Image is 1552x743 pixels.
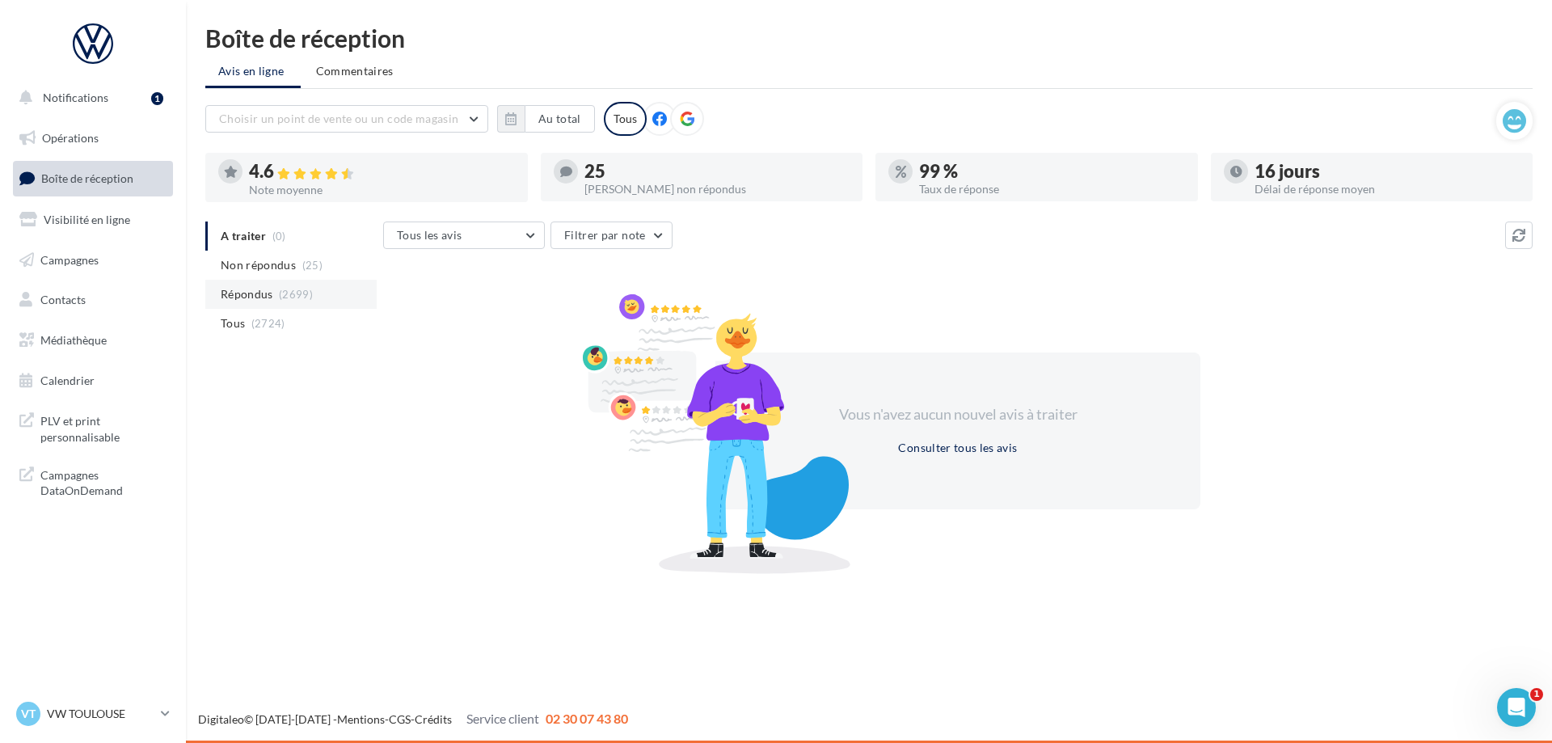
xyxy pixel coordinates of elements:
[389,712,411,726] a: CGS
[13,699,173,729] a: VT VW TOULOUSE
[525,105,595,133] button: Au total
[466,711,539,726] span: Service client
[40,333,107,347] span: Médiathèque
[40,410,167,445] span: PLV et print personnalisable
[47,706,154,722] p: VW TOULOUSE
[251,317,285,330] span: (2724)
[892,438,1023,458] button: Consulter tous les avis
[249,184,515,196] div: Note moyenne
[10,121,176,155] a: Opérations
[249,163,515,181] div: 4.6
[10,323,176,357] a: Médiathèque
[497,105,595,133] button: Au total
[10,458,176,505] a: Campagnes DataOnDemand
[205,26,1533,50] div: Boîte de réception
[40,374,95,387] span: Calendrier
[279,288,313,301] span: (2699)
[219,112,458,125] span: Choisir un point de vente ou un code magasin
[10,203,176,237] a: Visibilité en ligne
[41,171,133,185] span: Boîte de réception
[10,283,176,317] a: Contacts
[205,105,488,133] button: Choisir un point de vente ou un code magasin
[415,712,452,726] a: Crédits
[584,184,850,195] div: [PERSON_NAME] non répondus
[10,243,176,277] a: Campagnes
[819,404,1097,425] div: Vous n'avez aucun nouvel avis à traiter
[316,64,394,78] span: Commentaires
[604,102,647,136] div: Tous
[10,161,176,196] a: Boîte de réception
[198,712,628,726] span: © [DATE]-[DATE] - - -
[40,252,99,266] span: Campagnes
[546,711,628,726] span: 02 30 07 43 80
[919,184,1185,195] div: Taux de réponse
[383,222,545,249] button: Tous les avis
[1530,688,1543,701] span: 1
[10,364,176,398] a: Calendrier
[550,222,673,249] button: Filtrer par note
[44,213,130,226] span: Visibilité en ligne
[151,92,163,105] div: 1
[221,286,273,302] span: Répondus
[21,706,36,722] span: VT
[919,163,1185,180] div: 99 %
[302,259,323,272] span: (25)
[40,464,167,499] span: Campagnes DataOnDemand
[1255,184,1520,195] div: Délai de réponse moyen
[1497,688,1536,727] iframe: Intercom live chat
[1255,163,1520,180] div: 16 jours
[584,163,850,180] div: 25
[42,131,99,145] span: Opérations
[198,712,244,726] a: Digitaleo
[40,293,86,306] span: Contacts
[337,712,385,726] a: Mentions
[10,403,176,451] a: PLV et print personnalisable
[221,315,245,331] span: Tous
[43,91,108,104] span: Notifications
[397,228,462,242] span: Tous les avis
[221,257,296,273] span: Non répondus
[10,81,170,115] button: Notifications 1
